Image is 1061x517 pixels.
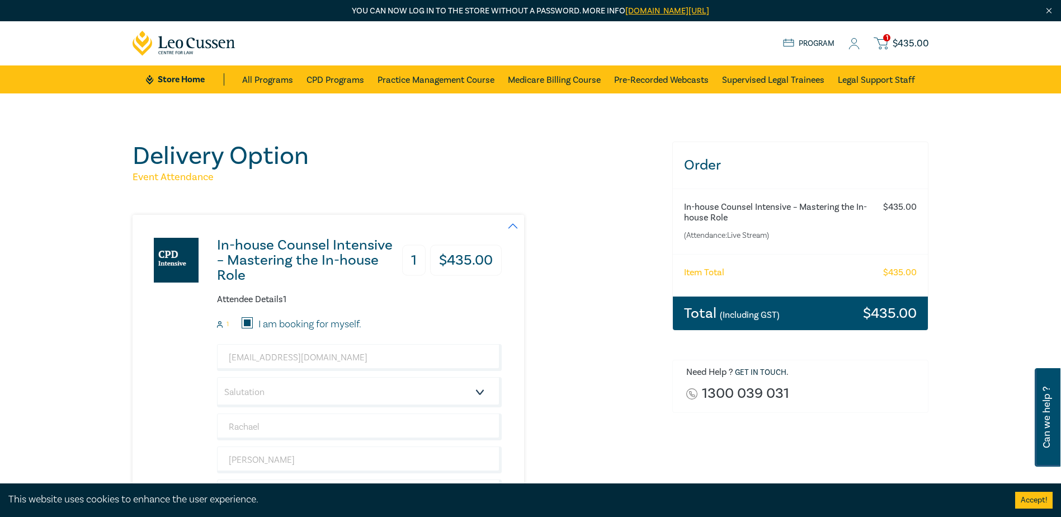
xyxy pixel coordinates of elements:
img: In-house Counsel Intensive – Mastering the In-house Role [154,238,199,283]
p: You can now log in to the store without a password. More info [133,5,929,17]
a: Program [783,37,835,50]
small: (Attendance: Live Stream ) [684,230,873,241]
img: Close [1044,6,1054,16]
a: Practice Management Course [378,65,494,93]
h3: Total [684,306,780,321]
small: (Including GST) [720,309,780,321]
small: 1 [227,321,229,328]
input: First Name* [217,413,502,440]
label: I am booking for myself. [258,317,361,332]
a: Pre-Recorded Webcasts [614,65,709,93]
span: $ 435.00 [893,37,929,50]
h6: $ 435.00 [883,202,917,213]
h6: Need Help ? . [686,367,920,378]
h3: Order [673,142,928,189]
h3: $ 435.00 [863,306,917,321]
h6: Item Total [684,267,724,278]
span: 1 [883,34,890,41]
input: Attendee Email* [217,344,502,371]
a: Medicare Billing Course [508,65,601,93]
a: Supervised Legal Trainees [722,65,824,93]
a: Store Home [146,73,224,86]
div: This website uses cookies to enhance the user experience. [8,492,998,507]
h5: Event Attendance [133,171,659,184]
h6: Attendee Details 1 [217,294,502,305]
a: Get in touch [735,368,786,378]
input: Company [217,480,502,506]
h3: In-house Counsel Intensive – Mastering the In-house Role [217,238,401,283]
a: All Programs [242,65,293,93]
a: [DOMAIN_NAME][URL] [625,6,709,16]
button: Accept cookies [1015,492,1053,509]
h3: 1 [402,245,426,276]
h3: $ 435.00 [430,245,502,276]
a: Legal Support Staff [838,65,915,93]
h6: $ 435.00 [883,267,917,278]
a: 1300 039 031 [702,386,789,401]
a: CPD Programs [306,65,364,93]
span: Can we help ? [1041,375,1052,460]
h1: Delivery Option [133,142,659,171]
h6: In-house Counsel Intensive – Mastering the In-house Role [684,202,873,223]
input: Last Name* [217,446,502,473]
